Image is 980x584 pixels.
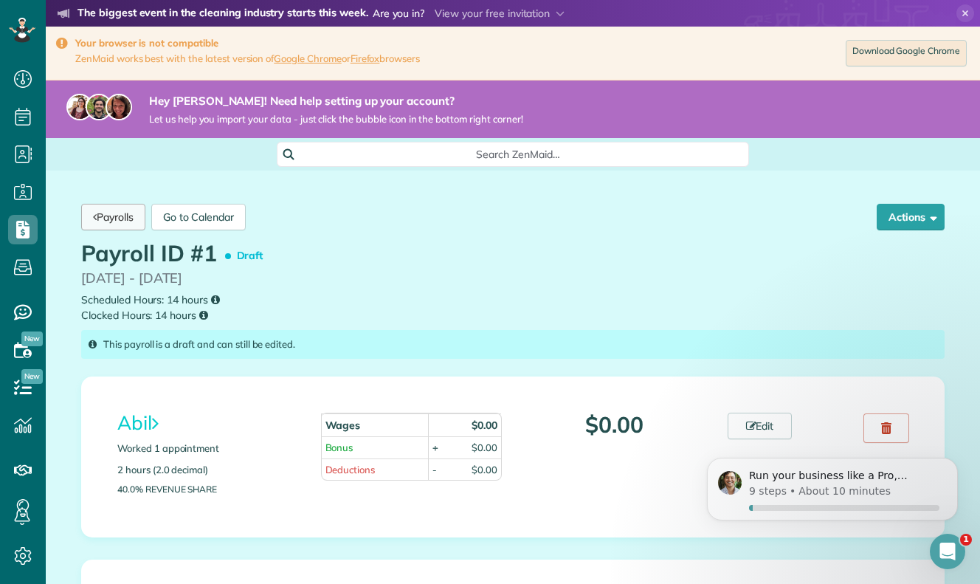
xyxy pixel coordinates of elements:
[432,463,437,477] div: -
[351,52,380,64] a: Firefox
[373,6,425,22] span: Are you in?
[58,25,649,44] li: The world’s leading virtual event for cleaning business owners.
[86,94,112,120] img: jorge-587dff0eeaa6aab1f244e6dc62b8924c3b6ad411094392a53c71c6c4a576187d.jpg
[432,441,438,455] div: +
[524,413,705,437] p: $0.00
[728,413,793,439] a: Edit
[77,6,368,22] strong: The biggest event in the cleaning industry starts this week.
[66,94,93,120] img: maria-72a9807cf96188c08ef61303f053569d2e2a8a1cde33d635c8a3ac13582a053d.jpg
[106,94,132,120] img: michelle-19f622bdf1676172e81f8f8fba1fb50e276960ebfe0243fe18214015130c80e4.jpg
[472,441,497,455] div: $0.00
[149,113,523,126] span: Let us help you import your data - just click the bubble icon in the bottom right corner!
[117,442,299,456] p: Worked 1 appointment
[117,484,299,494] p: 40.0% Revenue Share
[151,204,246,230] a: Go to Calendar
[81,269,945,289] p: [DATE] - [DATE]
[75,52,420,65] span: ZenMaid works best with the latest version of or browsers
[960,534,972,546] span: 1
[149,94,523,109] strong: Hey [PERSON_NAME]! Need help setting up your account?
[274,52,342,64] a: Google Chrome
[228,243,269,269] span: Draft
[472,463,497,477] div: $0.00
[117,463,299,477] p: 2 hours (2.0 decimal)
[685,441,980,544] iframe: Intercom notifications message
[21,331,43,346] span: New
[846,40,967,66] a: Download Google Chrome
[321,458,428,481] td: Deductions
[81,241,269,269] h1: Payroll ID #1
[325,419,361,432] strong: Wages
[21,369,43,384] span: New
[75,37,420,49] strong: Your browser is not compatible
[81,292,945,323] small: Scheduled Hours: 14 hours Clocked Hours: 14 hours
[117,410,159,435] a: Abil
[877,204,945,230] button: Actions
[81,330,945,359] div: This payroll is a draft and can still be edited.
[321,436,428,458] td: Bonus
[81,204,145,230] a: Payrolls
[930,534,965,569] iframe: Intercom live chat
[472,419,497,432] strong: $0.00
